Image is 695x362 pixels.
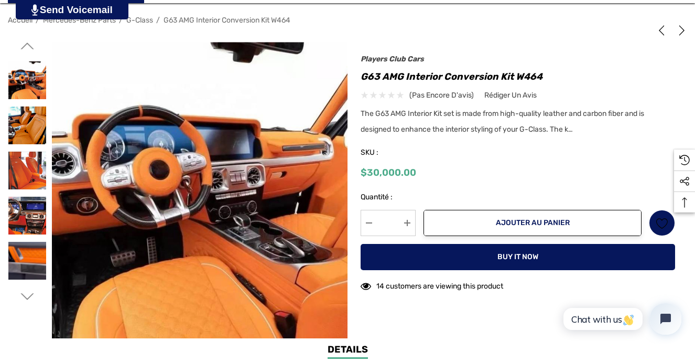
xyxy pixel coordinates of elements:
img: Custom G Wagon Interior [8,107,46,144]
span: (Pas encore d'avis) [409,89,474,102]
nav: Breadcrumb [8,11,687,29]
span: The G63 AMG Interior Kit set is made from high-quality leather and carbon fiber and is designed t... [361,109,644,134]
a: G63 AMG Interior Conversion Kit W464 [164,16,290,25]
label: Quantité : [361,191,416,204]
div: 14 customers are viewing this product [361,276,503,293]
a: Précédent [656,25,671,36]
span: Rédiger un avis [484,91,537,100]
svg: Aller à la diapositive 5 sur 9 [20,290,34,303]
img: Custom G Wagon Interior [8,61,46,99]
h1: G63 AMG Interior Conversion Kit W464 [361,68,675,85]
button: Ajouter au panier [423,210,642,236]
svg: Top [674,197,695,208]
a: Listes d'envies [649,210,675,236]
a: Mercedes-Benz Parts [43,16,116,25]
span: SKU : [361,145,413,160]
svg: Listes d'envies [656,217,668,229]
a: Suivant [672,25,687,36]
span: $30,000.00 [361,167,416,178]
a: Players Club Cars [361,55,424,63]
a: Details [328,343,368,359]
a: Accueil [8,16,32,25]
button: Buy it now [361,244,675,270]
img: Custom G Wagon Interior [8,152,46,189]
svg: Social Media [679,176,690,187]
img: Custom G Wagon Interior [8,242,46,280]
img: PjwhLS0gR2VuZXJhdG9yOiBHcmF2aXQuaW8gLS0+PHN2ZyB4bWxucz0iaHR0cDovL3d3dy53My5vcmcvMjAwMC9zdmciIHhtb... [31,4,38,16]
a: G-Class [126,16,153,25]
svg: Aller à la diapositive 3 sur 9 [20,39,34,52]
svg: Recently Viewed [679,155,690,165]
a: Rédiger un avis [484,89,537,102]
iframe: Tidio Chat [552,294,690,344]
img: Custom G Wagon Interior [8,197,46,235]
